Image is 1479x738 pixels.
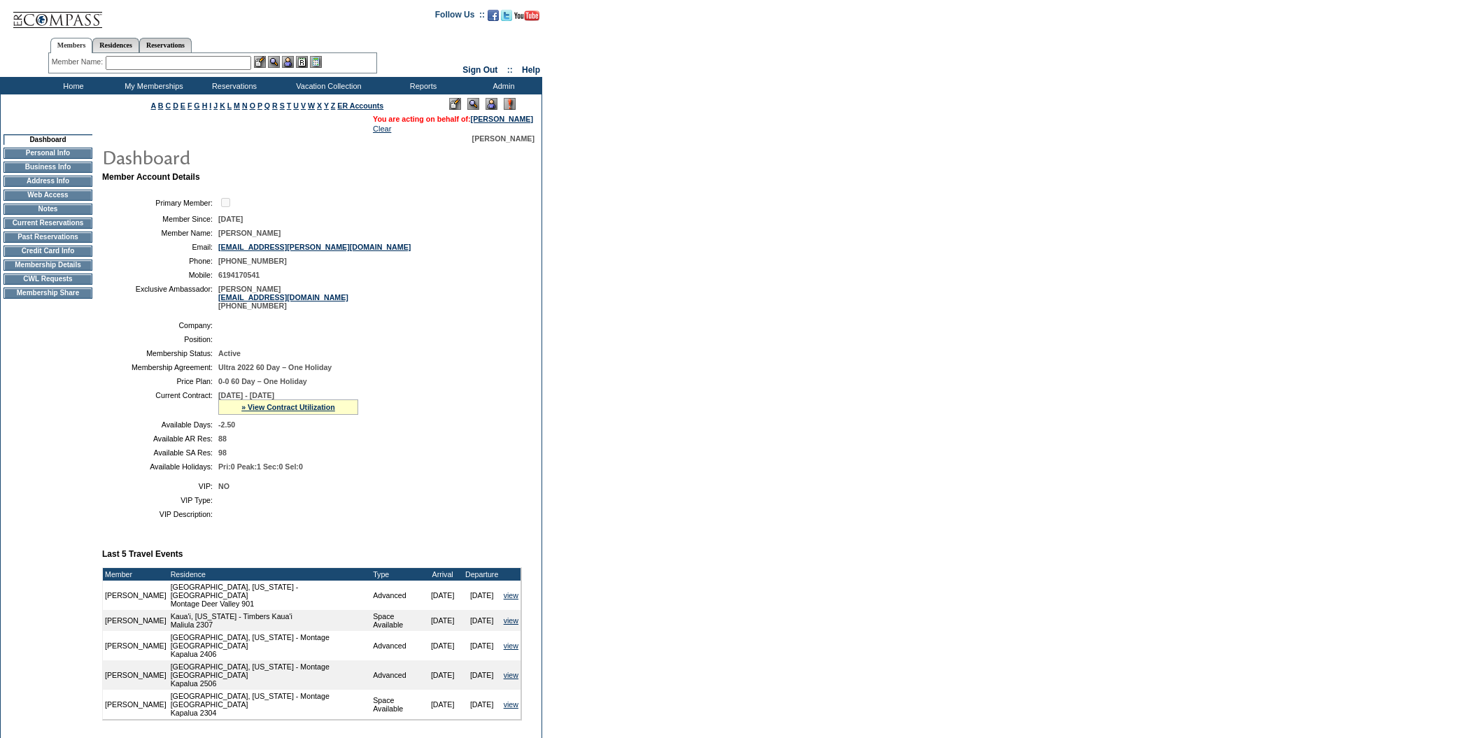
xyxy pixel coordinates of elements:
[504,591,518,599] a: view
[317,101,322,110] a: X
[486,98,497,110] img: Impersonate
[423,660,462,690] td: [DATE]
[108,434,213,443] td: Available AR Res:
[488,14,499,22] a: Become our fan on Facebook
[331,101,336,110] a: Z
[108,496,213,504] td: VIP Type:
[282,56,294,68] img: Impersonate
[371,610,423,631] td: Space Available
[218,363,332,371] span: Ultra 2022 60 Day – One Holiday
[108,257,213,265] td: Phone:
[272,101,278,110] a: R
[242,101,248,110] a: N
[103,660,169,690] td: [PERSON_NAME]
[504,671,518,679] a: view
[254,56,266,68] img: b_edit.gif
[507,65,513,75] span: ::
[108,482,213,490] td: VIP:
[287,101,292,110] a: T
[227,101,232,110] a: L
[472,134,535,143] span: [PERSON_NAME]
[371,690,423,719] td: Space Available
[280,101,285,110] a: S
[103,690,169,719] td: [PERSON_NAME]
[101,143,381,171] img: pgTtlDashboard.gif
[423,690,462,719] td: [DATE]
[108,363,213,371] td: Membership Agreement:
[268,56,280,68] img: View
[296,56,308,68] img: Reservations
[218,285,348,310] span: [PERSON_NAME] [PHONE_NUMBER]
[218,482,229,490] span: NO
[337,101,383,110] a: ER Accounts
[169,610,371,631] td: Kaua'i, [US_STATE] - Timbers Kaua'i Maliula 2307
[501,14,512,22] a: Follow us on Twitter
[449,98,461,110] img: Edit Mode
[462,631,502,660] td: [DATE]
[218,462,303,471] span: Pri:0 Peak:1 Sec:0 Sel:0
[504,700,518,709] a: view
[3,204,92,215] td: Notes
[373,115,533,123] span: You are acting on behalf of:
[371,631,423,660] td: Advanced
[209,101,211,110] a: I
[462,581,502,610] td: [DATE]
[514,14,539,22] a: Subscribe to our YouTube Channel
[181,101,185,110] a: E
[218,420,235,429] span: -2.50
[3,274,92,285] td: CWL Requests
[462,660,502,690] td: [DATE]
[3,190,92,201] td: Web Access
[103,581,169,610] td: [PERSON_NAME]
[103,631,169,660] td: [PERSON_NAME]
[169,568,371,581] td: Residence
[488,10,499,21] img: Become our fan on Facebook
[3,246,92,257] td: Credit Card Info
[501,10,512,21] img: Follow us on Twitter
[218,257,287,265] span: [PHONE_NUMBER]
[234,101,240,110] a: M
[257,101,262,110] a: P
[108,420,213,429] td: Available Days:
[301,101,306,110] a: V
[218,293,348,301] a: [EMAIL_ADDRESS][DOMAIN_NAME]
[169,581,371,610] td: [GEOGRAPHIC_DATA], [US_STATE] - [GEOGRAPHIC_DATA] Montage Deer Valley 901
[108,335,213,343] td: Position:
[381,77,462,94] td: Reports
[462,568,502,581] td: Departure
[169,660,371,690] td: [GEOGRAPHIC_DATA], [US_STATE] - Montage [GEOGRAPHIC_DATA] Kapalua 2506
[264,101,270,110] a: Q
[3,148,92,159] td: Personal Info
[471,115,533,123] a: [PERSON_NAME]
[103,610,169,631] td: [PERSON_NAME]
[218,349,241,357] span: Active
[3,288,92,299] td: Membership Share
[218,391,274,399] span: [DATE] - [DATE]
[194,101,199,110] a: G
[192,77,273,94] td: Reservations
[373,125,391,133] a: Clear
[218,243,411,251] a: [EMAIL_ADDRESS][PERSON_NAME][DOMAIN_NAME]
[108,215,213,223] td: Member Since:
[3,218,92,229] td: Current Reservations
[3,162,92,173] td: Business Info
[218,434,227,443] span: 88
[371,568,423,581] td: Type
[218,215,243,223] span: [DATE]
[169,631,371,660] td: [GEOGRAPHIC_DATA], [US_STATE] - Montage [GEOGRAPHIC_DATA] Kapalua 2406
[435,8,485,25] td: Follow Us ::
[50,38,93,53] a: Members
[103,568,169,581] td: Member
[108,377,213,385] td: Price Plan:
[514,10,539,21] img: Subscribe to our YouTube Channel
[213,101,218,110] a: J
[151,101,156,110] a: A
[3,134,92,145] td: Dashboard
[158,101,164,110] a: B
[52,56,106,68] div: Member Name:
[250,101,255,110] a: O
[462,610,502,631] td: [DATE]
[92,38,139,52] a: Residences
[371,660,423,690] td: Advanced
[3,232,92,243] td: Past Reservations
